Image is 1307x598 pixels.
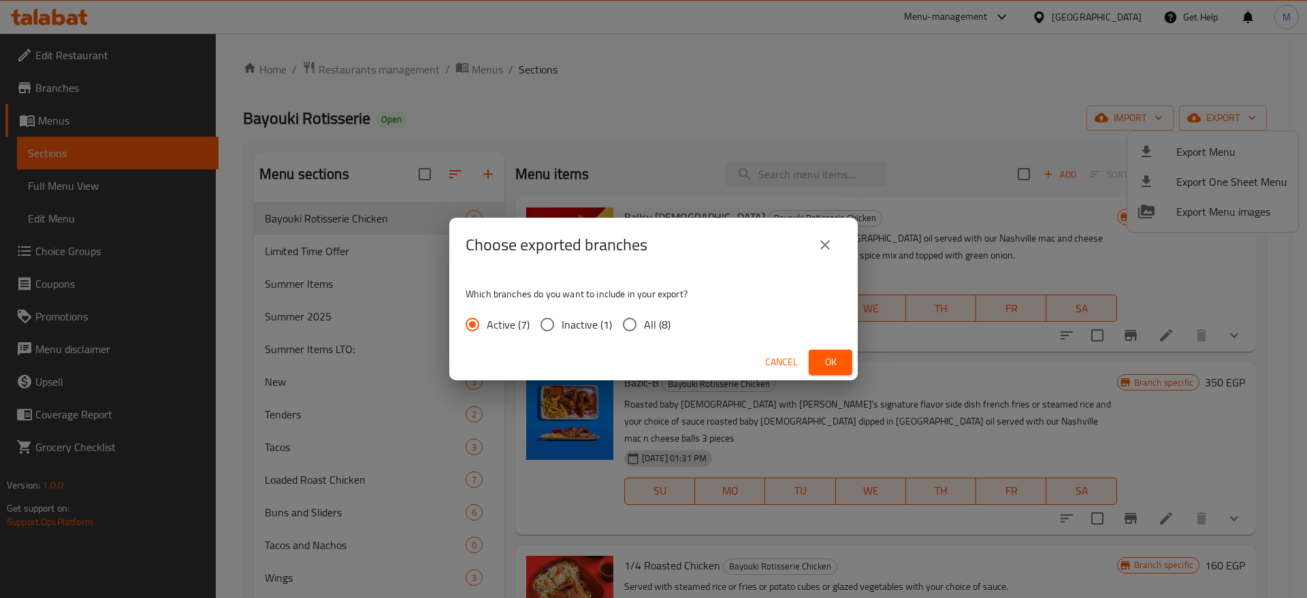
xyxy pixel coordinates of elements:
[562,316,612,333] span: Inactive (1)
[466,234,647,256] h2: Choose exported branches
[466,287,841,301] p: Which branches do you want to include in your export?
[809,229,841,261] button: close
[487,316,530,333] span: Active (7)
[820,354,841,371] span: Ok
[644,316,671,333] span: All (8)
[760,350,803,375] button: Cancel
[809,350,852,375] button: Ok
[765,354,798,371] span: Cancel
